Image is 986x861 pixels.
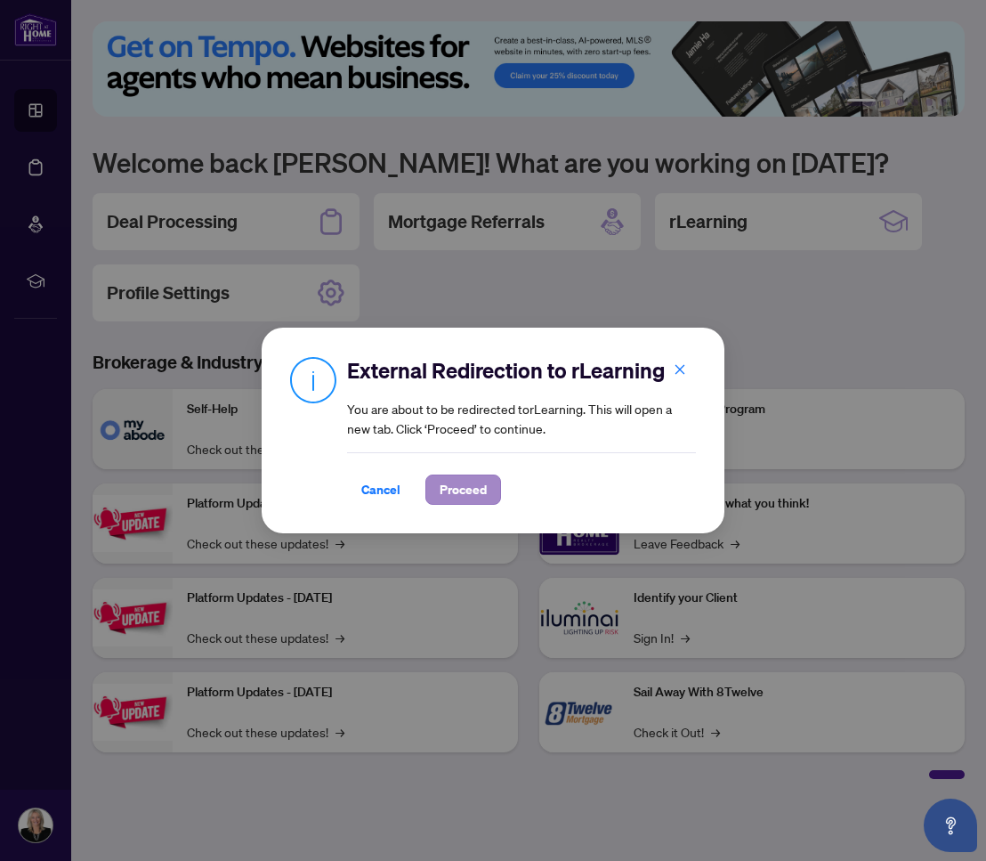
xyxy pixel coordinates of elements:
[290,356,336,403] img: Info Icon
[440,475,487,504] span: Proceed
[674,363,686,376] span: close
[924,799,977,852] button: Open asap
[347,356,696,385] h2: External Redirection to rLearning
[425,475,501,505] button: Proceed
[361,475,400,504] span: Cancel
[347,475,415,505] button: Cancel
[347,356,696,505] div: You are about to be redirected to rLearning . This will open a new tab. Click ‘Proceed’ to continue.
